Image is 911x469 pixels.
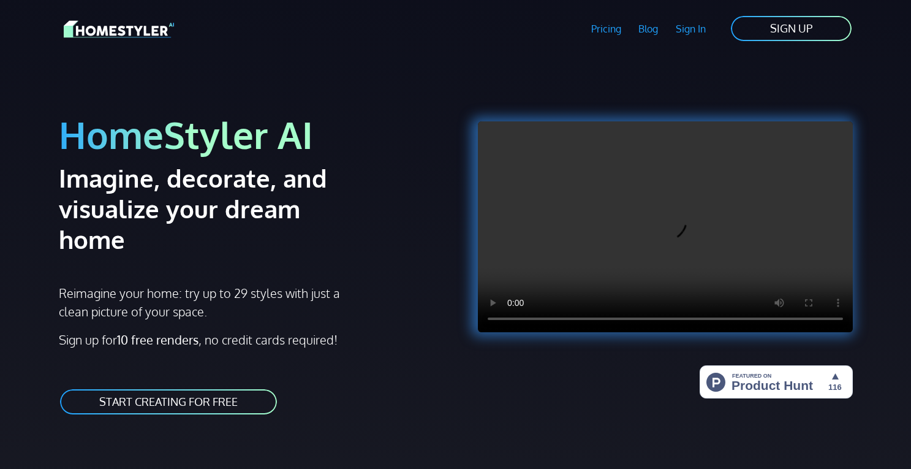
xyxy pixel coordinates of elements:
[730,15,853,42] a: SIGN UP
[59,284,351,321] p: Reimagine your home: try up to 29 styles with just a clean picture of your space.
[59,162,371,254] h2: Imagine, decorate, and visualize your dream home
[582,15,630,43] a: Pricing
[630,15,667,43] a: Blog
[117,332,198,348] strong: 10 free renders
[700,365,853,398] img: HomeStyler AI - Interior Design Made Easy: One Click to Your Dream Home | Product Hunt
[59,388,278,416] a: START CREATING FOR FREE
[667,15,715,43] a: Sign In
[64,18,174,40] img: HomeStyler AI logo
[59,330,448,349] p: Sign up for , no credit cards required!
[59,112,448,158] h1: HomeStyler AI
